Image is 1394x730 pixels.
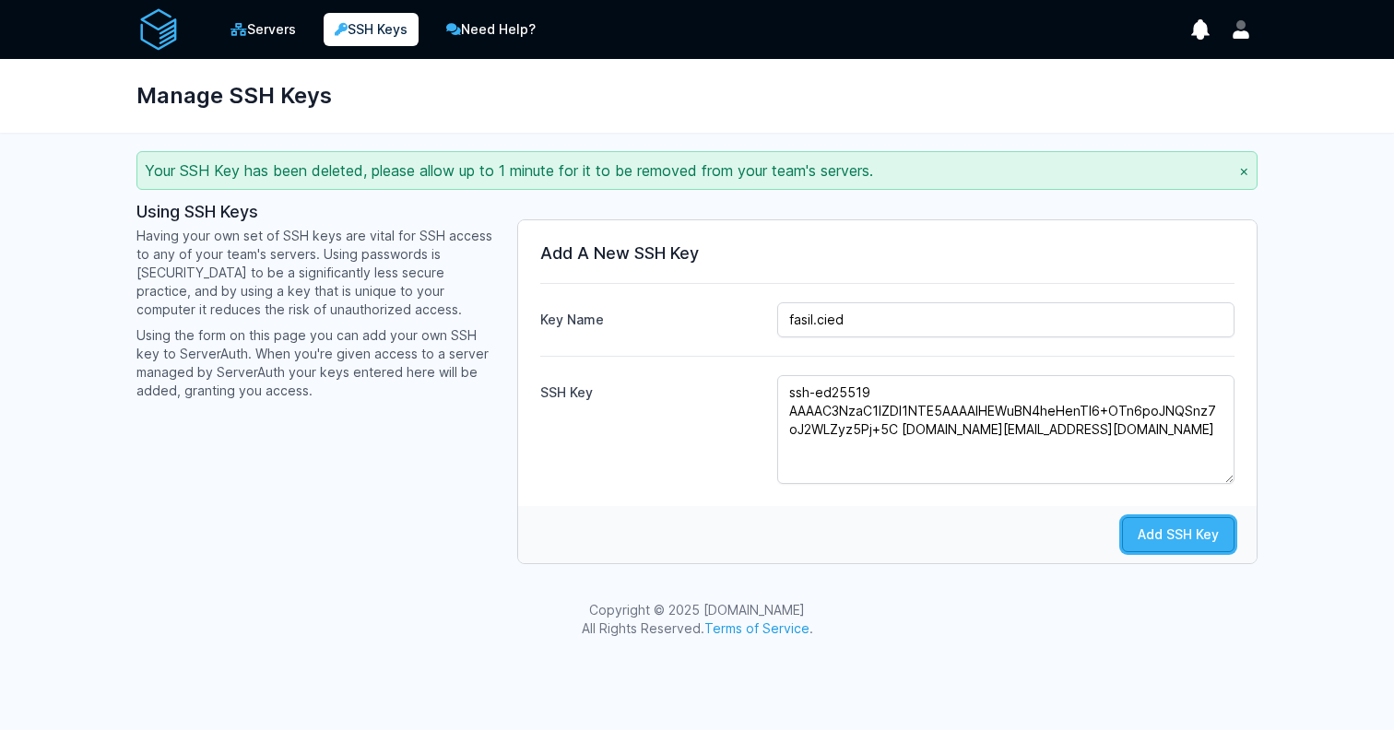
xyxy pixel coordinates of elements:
[136,326,495,400] p: Using the form on this page you can add your own SSH key to ServerAuth. When you're given access ...
[136,151,1258,190] div: Your SSH Key has been deleted, please allow up to 1 minute for it to be removed from your team's ...
[218,11,309,48] a: Servers
[136,227,495,319] p: Having your own set of SSH keys are vital for SSH access to any of your team's servers. Using pas...
[1122,517,1235,552] button: Add SSH Key
[540,376,762,402] label: SSH Key
[1224,13,1258,46] button: User menu
[136,201,495,223] h3: Using SSH Keys
[136,74,332,118] h1: Manage SSH Keys
[1239,159,1249,182] button: ×
[540,242,1235,265] h3: Add A New SSH Key
[433,11,549,48] a: Need Help?
[324,13,419,46] a: SSH Keys
[1184,13,1217,46] button: show notifications
[136,7,181,52] img: serverAuth logo
[540,303,762,329] label: Key Name
[704,620,809,636] a: Terms of Service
